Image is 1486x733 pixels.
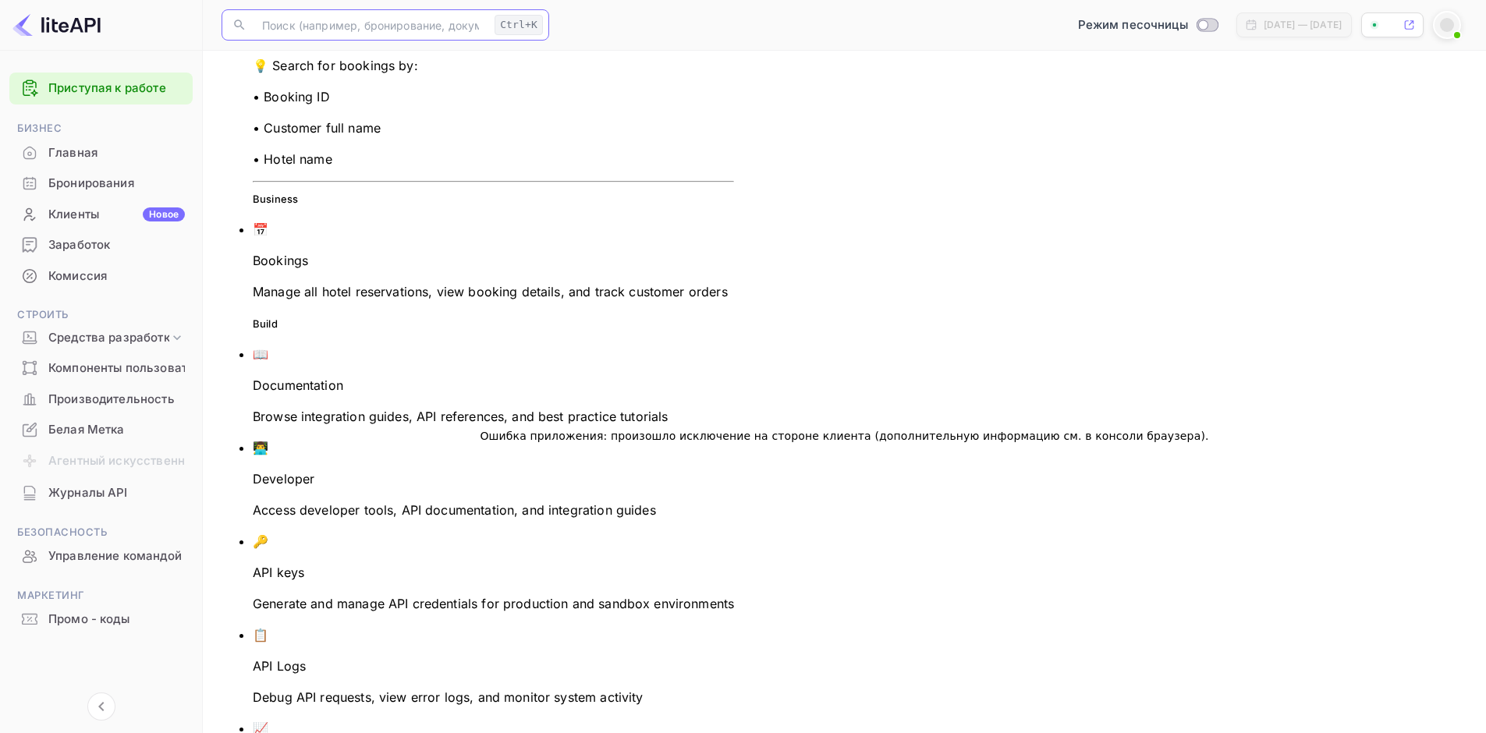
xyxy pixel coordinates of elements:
[1205,430,1209,442] ya-tr-span: .
[9,604,193,635] div: Промо - коды
[48,236,110,254] ya-tr-span: Заработок
[500,19,537,30] ya-tr-span: Ctrl+K
[48,421,125,439] ya-tr-span: Белая Метка
[253,9,488,41] input: Поиск (например, бронирование, документация)
[9,261,193,290] a: Комиссия
[253,220,734,239] p: 📅
[9,230,193,260] div: Заработок
[12,12,101,37] img: Логотип LiteAPI
[9,324,193,352] div: Средства разработки
[253,87,734,106] p: • Booking ID
[9,478,193,507] a: Журналы API
[9,353,193,384] div: Компоненты пользовательского интерфейса
[253,532,734,551] p: 🔑
[9,353,193,382] a: Компоненты пользовательского интерфейса
[48,144,98,162] ya-tr-span: Главная
[9,384,193,413] a: Производительность
[253,377,343,393] span: Documentation
[9,73,193,104] div: Приступая к работе
[9,541,193,570] a: Управление командой
[1072,16,1224,34] div: Переключиться в производственный режим
[48,391,175,409] ya-tr-span: Производительность
[48,329,177,347] ya-tr-span: Средства разработки
[17,526,107,538] ya-tr-span: Безопасность
[9,261,193,292] div: Комиссия
[48,267,107,285] ya-tr-span: Комиссия
[253,119,734,137] p: • Customer full name
[1264,19,1342,30] ya-tr-span: [DATE] — [DATE]
[17,308,69,320] ya-tr-span: Строить
[253,688,734,706] p: Debug API requests, view error logs, and monitor system activity
[253,150,734,168] p: • Hotel name
[253,658,306,674] span: API Logs
[9,415,193,445] div: Белая Метка
[9,138,193,167] a: Главная
[1078,17,1188,32] ya-tr-span: Режим песочницы
[48,175,134,193] ya-tr-span: Бронирования
[9,200,193,230] div: КлиентыНовое
[253,565,304,580] span: API keys
[48,547,182,565] ya-tr-span: Управление командой
[253,317,278,330] span: Build
[17,589,85,601] ya-tr-span: Маркетинг
[253,501,734,519] p: Access developer tools, API documentation, and integration guides
[253,625,734,644] p: 📋
[480,430,1205,442] ya-tr-span: Ошибка приложения: произошло исключение на стороне клиента (дополнительную информацию см. в консо...
[253,594,734,613] p: Generate and manage API credentials for production and sandbox environments
[253,438,734,457] p: 👨‍💻
[48,206,99,224] ya-tr-span: Клиенты
[9,478,193,508] div: Журналы API
[149,208,179,220] ya-tr-span: Новое
[253,471,314,487] span: Developer
[48,80,166,95] ya-tr-span: Приступая к работе
[9,200,193,228] a: КлиентыНовое
[253,193,298,205] span: Business
[253,56,734,75] p: 💡 Search for bookings by:
[87,692,115,721] button: Свернуть навигацию
[17,122,62,134] ya-tr-span: Бизнес
[9,541,193,572] div: Управление командой
[9,604,193,633] a: Промо - коды
[253,282,734,301] p: Manage all hotel reservations, view booking details, and track customer orders
[9,168,193,197] a: Бронирования
[48,484,128,502] ya-tr-span: Журналы API
[48,80,185,97] a: Приступая к работе
[9,415,193,444] a: Белая Метка
[48,611,129,629] ya-tr-span: Промо - коды
[9,230,193,259] a: Заработок
[9,384,193,415] div: Производительность
[253,253,308,268] span: Bookings
[253,407,734,426] p: Browse integration guides, API references, and best practice tutorials
[48,359,317,377] ya-tr-span: Компоненты пользовательского интерфейса
[9,168,193,199] div: Бронирования
[253,345,734,363] p: 📖
[9,138,193,168] div: Главная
